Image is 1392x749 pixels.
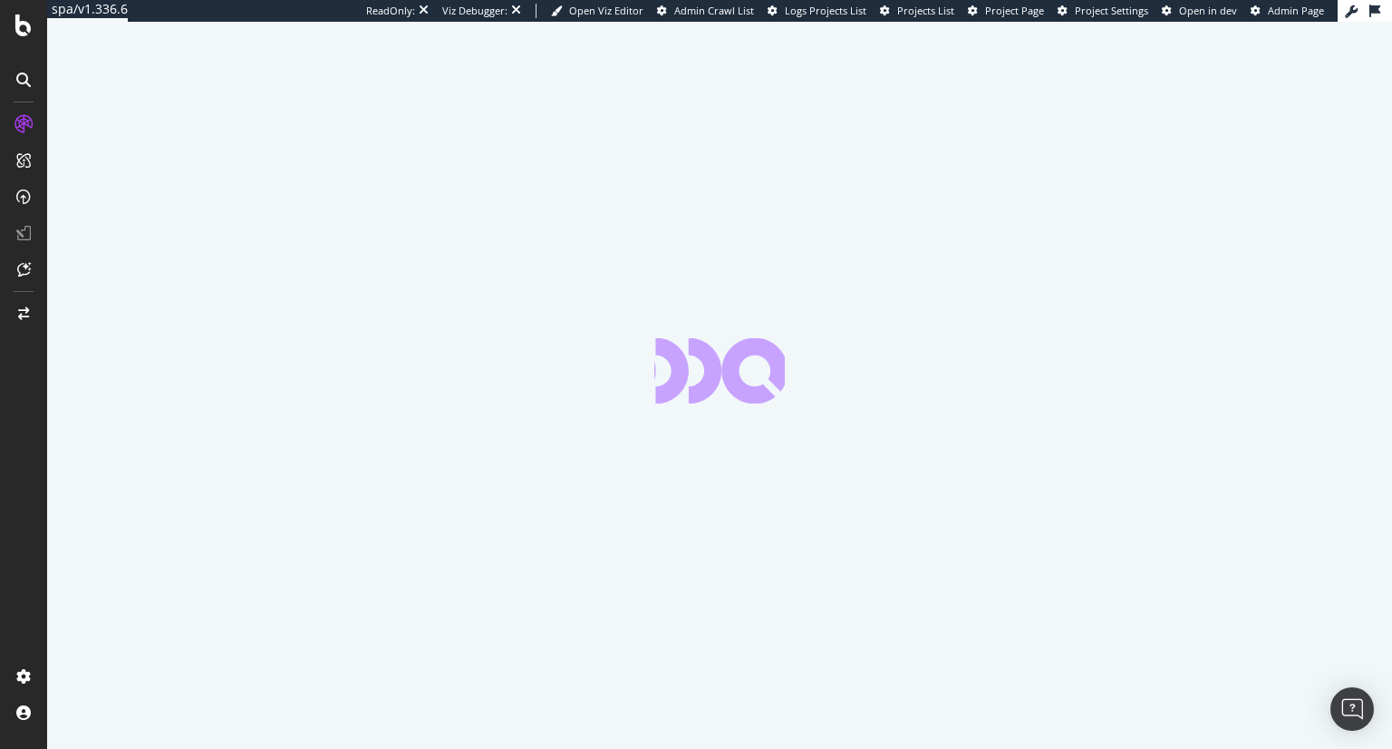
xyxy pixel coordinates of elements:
a: Logs Projects List [768,4,866,18]
span: Admin Page [1268,4,1324,17]
a: Open Viz Editor [551,4,643,18]
a: Admin Page [1251,4,1324,18]
div: Open Intercom Messenger [1330,687,1374,731]
span: Admin Crawl List [674,4,754,17]
a: Project Page [968,4,1044,18]
span: Open Viz Editor [569,4,643,17]
a: Projects List [880,4,954,18]
span: Project Page [985,4,1044,17]
span: Projects List [897,4,954,17]
span: Project Settings [1075,4,1148,17]
div: Viz Debugger: [442,4,507,18]
div: ReadOnly: [366,4,415,18]
a: Project Settings [1058,4,1148,18]
span: Open in dev [1179,4,1237,17]
span: Logs Projects List [785,4,866,17]
a: Open in dev [1162,4,1237,18]
a: Admin Crawl List [657,4,754,18]
div: animation [654,338,785,404]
